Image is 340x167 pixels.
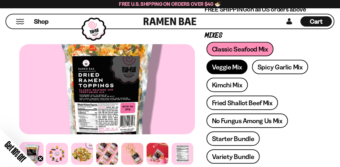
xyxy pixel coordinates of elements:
a: Starter Bundle [207,131,260,146]
p: Mixes [205,33,311,39]
button: Mobile Menu Trigger [16,19,24,24]
a: Fried Shallot Beef Mix [207,96,278,110]
a: Veggie Mix [207,60,248,74]
a: Variety Bundle [207,149,260,164]
button: Close teaser [37,155,44,162]
span: Get 10% Off [3,139,28,164]
a: Shop [34,16,48,27]
span: Cart [310,18,323,25]
a: No Fungus Among Us Mix [207,114,288,128]
span: Shop [34,17,48,26]
a: Cart [301,14,332,28]
a: Spicy Garlic Mix [252,60,308,74]
a: Kimchi Mix [207,78,248,92]
span: Free U.S. Shipping on Orders over $40 🍜 [119,1,221,7]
